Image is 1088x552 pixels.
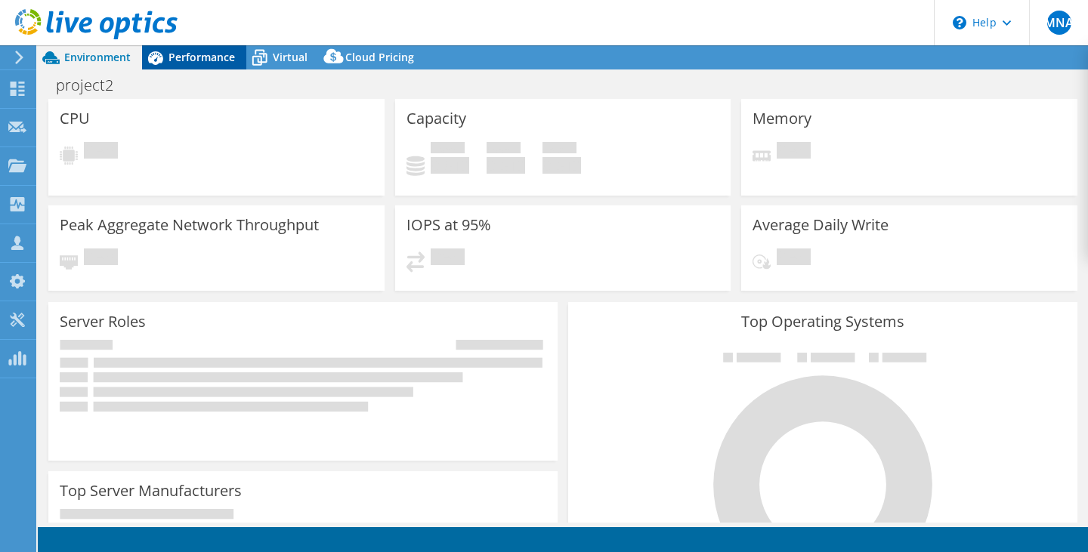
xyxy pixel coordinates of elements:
[60,110,90,127] h3: CPU
[64,50,131,64] span: Environment
[431,157,469,174] h4: 0 GiB
[542,157,581,174] h4: 0 GiB
[168,50,235,64] span: Performance
[953,16,966,29] svg: \n
[49,77,137,94] h1: project2
[777,248,811,269] span: Pending
[777,142,811,162] span: Pending
[1047,11,1071,35] span: MNA
[84,248,118,269] span: Pending
[431,248,465,269] span: Pending
[60,483,242,499] h3: Top Server Manufacturers
[431,142,465,157] span: Used
[487,157,525,174] h4: 0 GiB
[580,313,1066,330] h3: Top Operating Systems
[84,142,118,162] span: Pending
[273,50,308,64] span: Virtual
[345,50,414,64] span: Cloud Pricing
[60,313,146,330] h3: Server Roles
[542,142,576,157] span: Total
[406,110,466,127] h3: Capacity
[487,142,521,157] span: Free
[753,110,811,127] h3: Memory
[60,217,319,233] h3: Peak Aggregate Network Throughput
[406,217,491,233] h3: IOPS at 95%
[753,217,889,233] h3: Average Daily Write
